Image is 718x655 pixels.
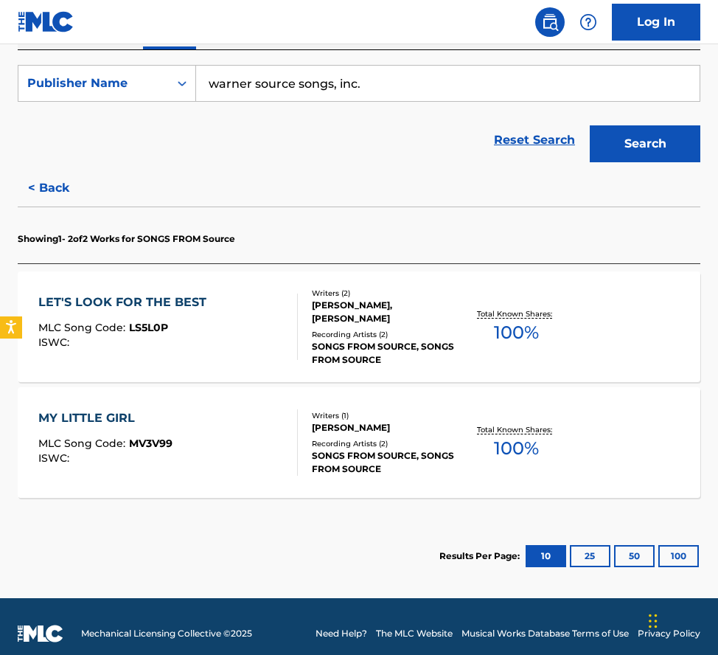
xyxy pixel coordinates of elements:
a: Need Help? [316,627,367,640]
button: Search [590,125,700,162]
div: [PERSON_NAME] [312,421,460,434]
span: LS5L0P [129,321,168,334]
p: Results Per Page: [439,550,523,563]
div: Help [574,7,603,37]
div: SONGS FROM SOURCE, SONGS FROM SOURCE [312,449,460,476]
div: SONGS FROM SOURCE, SONGS FROM SOURCE [312,340,460,367]
a: Public Search [535,7,565,37]
div: LET'S LOOK FOR THE BEST [38,294,214,311]
p: Total Known Shares: [477,308,556,319]
a: Privacy Policy [638,627,700,640]
a: The MLC Website [376,627,453,640]
div: Writers ( 1 ) [312,410,460,421]
span: ISWC : [38,336,73,349]
a: LET'S LOOK FOR THE BESTMLC Song Code:LS5L0PISWC:Writers (2)[PERSON_NAME], [PERSON_NAME]Recording ... [18,271,700,382]
a: MY LITTLE GIRLMLC Song Code:MV3V99ISWC:Writers (1)[PERSON_NAME]Recording Artists (2)SONGS FROM SO... [18,387,700,498]
span: ISWC : [38,451,73,465]
img: search [541,13,559,31]
div: Recording Artists ( 2 ) [312,438,460,449]
span: 100 % [494,319,539,346]
img: logo [18,625,63,642]
span: MLC Song Code : [38,437,129,450]
span: MLC Song Code : [38,321,129,334]
div: Drag [649,599,658,643]
div: Writers ( 2 ) [312,288,460,299]
form: Search Form [18,65,700,170]
div: MY LITTLE GIRL [38,409,172,427]
iframe: Chat Widget [644,584,718,655]
span: MV3V99 [129,437,172,450]
div: [PERSON_NAME], [PERSON_NAME] [312,299,460,325]
img: help [579,13,597,31]
img: MLC Logo [18,11,74,32]
p: Showing 1 - 2 of 2 Works for SONGS FROM Source [18,232,235,246]
span: 100 % [494,435,539,462]
div: Publisher Name [27,74,160,92]
a: Musical Works Database Terms of Use [461,627,629,640]
button: 10 [526,545,566,567]
a: Reset Search [487,124,582,156]
div: Recording Artists ( 2 ) [312,329,460,340]
span: Mechanical Licensing Collective © 2025 [81,627,252,640]
button: 100 [658,545,699,567]
button: < Back [18,170,106,207]
button: 25 [570,545,610,567]
button: 50 [614,545,655,567]
p: Total Known Shares: [477,424,556,435]
a: Log In [612,4,700,41]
